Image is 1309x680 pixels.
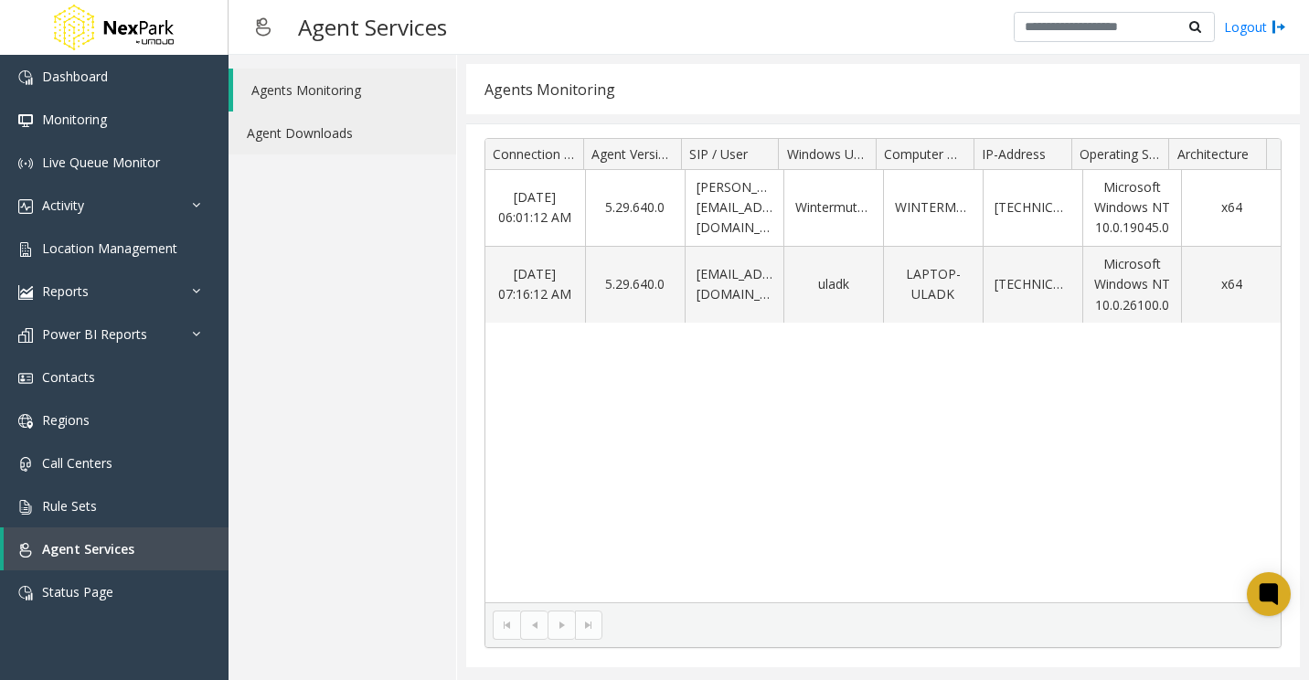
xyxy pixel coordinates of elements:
td: [TECHNICAL_ID] [983,247,1082,323]
td: 5.29.640.0 [585,247,685,323]
td: Microsoft Windows NT 10.0.26100.0 [1082,247,1182,323]
a: Logout [1224,17,1286,37]
td: Wintermute_Panda [783,170,883,247]
span: Call Centers [42,454,112,472]
img: 'icon' [18,457,33,472]
span: Activity [42,197,84,214]
div: Agents Monitoring [484,78,615,101]
td: [DATE] 06:01:12 AM [485,170,585,247]
span: Contacts [42,368,95,386]
img: 'icon' [18,414,33,429]
td: LAPTOP-ULADK [883,247,983,323]
img: pageIcon [247,5,280,49]
span: Agent Services [42,540,134,558]
a: Agent Services [4,527,229,570]
div: Data table [485,139,1281,602]
a: Agent Downloads [229,112,456,154]
span: Windows User [787,145,872,163]
img: 'icon' [18,156,33,171]
td: 5.29.640.0 [585,170,685,247]
img: 'icon' [18,242,33,257]
td: [EMAIL_ADDRESS][DOMAIN_NAME] [685,247,784,323]
td: [PERSON_NAME][EMAIL_ADDRESS][DOMAIN_NAME] [685,170,784,247]
img: 'icon' [18,285,33,300]
span: Connection Time [493,145,594,163]
span: Monitoring [42,111,107,128]
img: 'icon' [18,543,33,558]
span: Computer Name [884,145,984,163]
span: Architecture [1177,145,1249,163]
h3: Agent Services [289,5,456,49]
span: IP-Address [982,145,1046,163]
td: [DATE] 07:16:12 AM [485,247,585,323]
td: uladk [783,247,883,323]
td: x64 [1181,247,1281,323]
span: Operating System [1080,145,1186,163]
span: Status Page [42,583,113,600]
span: Rule Sets [42,497,97,515]
span: Location Management [42,239,177,257]
td: x64 [1181,170,1281,247]
span: Reports [42,282,89,300]
span: Dashboard [42,68,108,85]
img: 'icon' [18,199,33,214]
img: logout [1272,17,1286,37]
td: [TECHNICAL_ID] [983,170,1082,247]
img: 'icon' [18,500,33,515]
td: WINTERMUTEPANDA [883,170,983,247]
img: 'icon' [18,586,33,600]
span: Power BI Reports [42,325,147,343]
span: Live Queue Monitor [42,154,160,171]
img: 'icon' [18,371,33,386]
span: SIP / User [689,145,748,163]
span: Agent Version [591,145,674,163]
a: Agents Monitoring [233,69,456,112]
img: 'icon' [18,70,33,85]
img: 'icon' [18,113,33,128]
td: Microsoft Windows NT 10.0.19045.0 [1082,170,1182,247]
span: Regions [42,411,90,429]
img: 'icon' [18,328,33,343]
